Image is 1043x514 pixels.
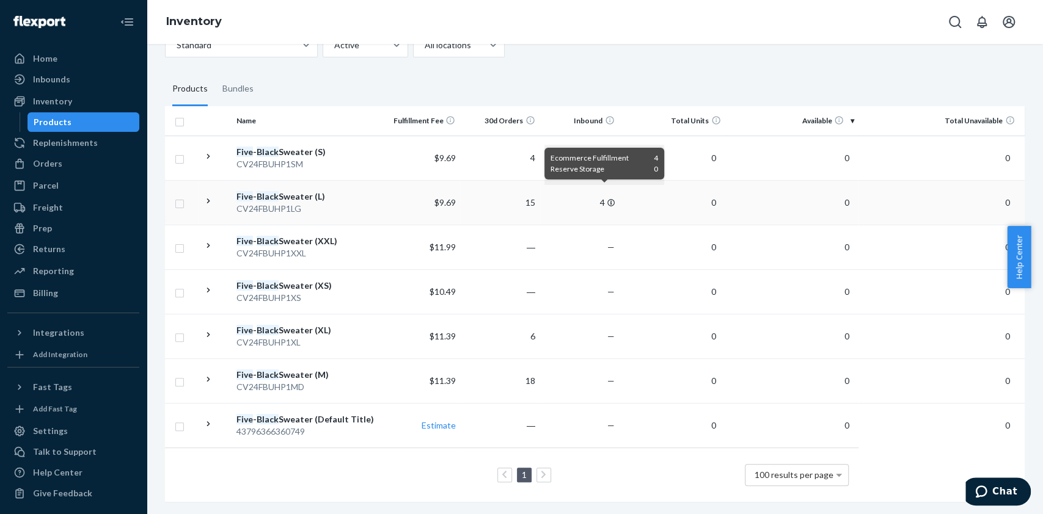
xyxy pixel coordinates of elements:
[236,236,253,246] em: Five
[423,39,425,51] input: All locations
[236,203,376,215] div: CV24FBUHP1LG
[839,286,854,297] span: 0
[257,191,279,201] em: Black
[236,336,376,349] div: CV24FBUHP1XL
[156,4,232,40] ol: breadcrumbs
[7,176,139,195] a: Parcel
[232,106,381,136] th: Name
[33,404,77,414] div: Add Fast Tag
[460,358,540,403] td: 18
[551,164,658,175] div: Reserve Storage
[706,197,721,208] span: 0
[434,197,455,208] span: $9.69
[7,402,139,416] a: Add Fast Tag
[33,179,59,192] div: Parcel
[236,324,376,336] div: - Sweater (XL)
[166,15,222,28] a: Inventory
[34,116,71,128] div: Products
[236,158,376,170] div: CV24FBUHP1SM
[839,331,854,341] span: 0
[460,314,540,358] td: 6
[257,147,279,157] em: Black
[236,247,376,259] div: CV24FBUHP1XXL
[7,239,139,259] a: Returns
[7,133,139,153] a: Replenishments
[607,375,615,386] span: —
[13,16,65,28] img: Flexport logo
[7,154,139,173] a: Orders
[236,146,376,158] div: - Sweater (S)
[257,280,279,291] em: Black
[965,477,1031,508] iframe: Opens a widget where you can chat to one of our agents
[607,331,615,341] span: —
[755,469,833,480] span: 100 results per page
[33,222,52,234] div: Prep
[620,106,726,136] th: Total Units
[970,10,994,34] button: Open notifications
[222,72,254,106] div: Bundles
[236,147,253,157] em: Five
[33,201,63,214] div: Freight
[839,375,854,386] span: 0
[236,280,376,292] div: - Sweater (XS)
[1000,420,1015,430] span: 0
[429,286,455,297] span: $10.49
[706,375,721,386] span: 0
[551,153,658,164] div: Ecommerce Fulfillment
[27,112,140,132] a: Products
[1000,286,1015,297] span: 0
[7,219,139,238] a: Prep
[429,375,455,386] span: $11.39
[236,190,376,203] div: - Sweater (L)
[7,70,139,89] a: Inbounds
[540,106,620,136] th: Inbound
[236,381,376,393] div: CV24FBUHP1MD
[997,10,1021,34] button: Open account menu
[7,92,139,111] a: Inventory
[7,283,139,303] a: Billing
[236,369,376,381] div: - Sweater (M)
[706,153,721,163] span: 0
[839,420,854,430] span: 0
[236,191,253,201] em: Five
[460,136,540,180] td: 4
[7,442,139,462] button: Talk to Support
[654,153,658,164] span: 4
[236,325,253,335] em: Five
[381,106,460,136] th: Fulfillment Fee
[257,325,279,335] em: Black
[33,157,62,170] div: Orders
[429,242,455,252] span: $11.99
[460,180,540,225] td: 15
[33,243,65,255] div: Returns
[33,349,87,360] div: Add Integration
[1000,242,1015,252] span: 0
[540,180,620,225] td: 4
[236,425,376,438] div: 43796366360749
[943,10,967,34] button: Open Search Box
[706,331,721,341] span: 0
[839,197,854,208] span: 0
[7,198,139,217] a: Freight
[7,323,139,342] button: Integrations
[257,369,279,380] em: Black
[257,414,279,424] em: Black
[519,469,529,480] a: Page 1 is your current page
[7,421,139,441] a: Settings
[236,292,376,304] div: CV24FBUHP1XS
[839,242,854,252] span: 0
[33,265,74,277] div: Reporting
[607,242,615,252] span: —
[7,261,139,281] a: Reporting
[236,235,376,247] div: - Sweater (XXL)
[460,269,540,314] td: ―
[33,466,82,479] div: Help Center
[706,286,721,297] span: 0
[706,242,721,252] span: 0
[33,287,58,299] div: Billing
[7,49,139,68] a: Home
[7,463,139,482] a: Help Center
[175,39,177,51] input: Standard
[421,420,455,430] a: Estimate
